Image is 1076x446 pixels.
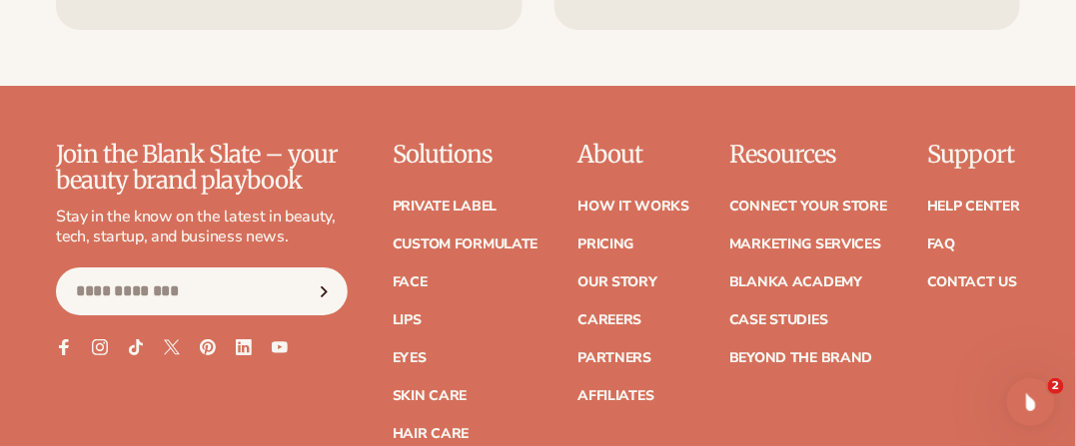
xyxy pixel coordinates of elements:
[393,351,427,365] a: Eyes
[729,313,828,327] a: Case Studies
[56,142,348,195] p: Join the Blank Slate – your beauty brand playbook
[1048,378,1064,394] span: 2
[729,142,887,168] p: Resources
[393,275,428,289] a: Face
[577,275,656,289] a: Our Story
[577,313,641,327] a: Careers
[1007,378,1055,426] iframe: Intercom live chat
[393,142,538,168] p: Solutions
[393,237,538,251] a: Custom formulate
[577,237,633,251] a: Pricing
[927,200,1020,214] a: Help Center
[577,351,651,365] a: Partners
[393,389,467,403] a: Skin Care
[927,237,955,251] a: FAQ
[393,200,497,214] a: Private label
[577,200,689,214] a: How It Works
[729,351,873,365] a: Beyond the brand
[927,142,1020,168] p: Support
[729,237,881,251] a: Marketing services
[393,313,422,327] a: Lips
[56,207,348,248] p: Stay in the know on the latest in beauty, tech, startup, and business news.
[729,275,862,289] a: Blanka Academy
[729,200,887,214] a: Connect your store
[577,389,653,403] a: Affiliates
[927,275,1017,289] a: Contact Us
[303,267,347,315] button: Subscribe
[393,427,469,441] a: Hair Care
[577,142,689,168] p: About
